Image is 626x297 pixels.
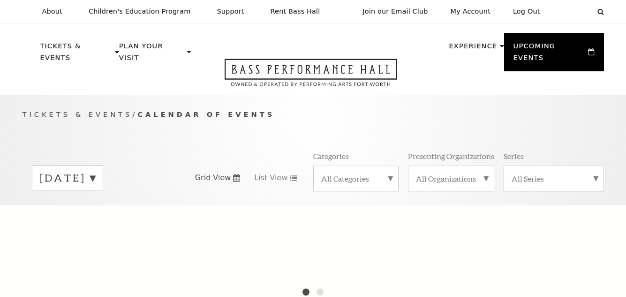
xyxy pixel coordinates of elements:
[513,40,586,69] p: Upcoming Events
[416,174,486,183] label: All Organizations
[512,174,596,183] label: All Series
[195,173,231,183] span: Grid View
[40,40,113,69] p: Tickets & Events
[321,174,391,183] label: All Categories
[313,151,349,161] p: Categories
[271,8,320,15] p: Rent Bass Hall
[23,110,133,118] span: Tickets & Events
[42,8,62,15] p: About
[254,173,287,183] span: List View
[119,40,185,69] p: Plan Your Visit
[504,151,524,161] p: Series
[40,171,95,185] label: [DATE]
[217,8,244,15] p: Support
[555,7,588,16] select: Select:
[89,8,191,15] p: Children's Education Program
[408,151,494,161] p: Presenting Organizations
[23,109,604,121] p: /
[449,40,497,57] p: Experience
[137,110,275,118] span: Calendar of Events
